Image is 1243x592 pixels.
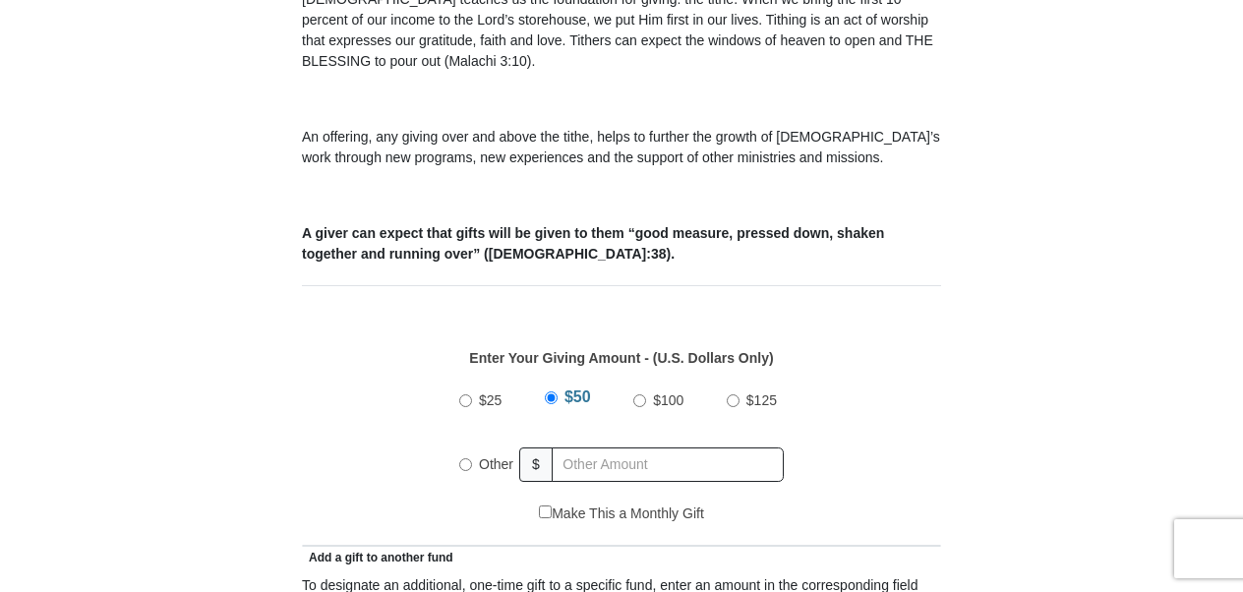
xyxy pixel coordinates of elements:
span: Other [479,456,513,472]
input: Make This a Monthly Gift [539,505,552,518]
span: $125 [746,392,777,408]
input: Other Amount [552,447,784,482]
span: Add a gift to another fund [302,551,453,564]
span: $25 [479,392,502,408]
strong: Enter Your Giving Amount - (U.S. Dollars Only) [469,350,773,366]
label: Make This a Monthly Gift [539,503,704,524]
span: $100 [653,392,683,408]
b: A giver can expect that gifts will be given to them “good measure, pressed down, shaken together ... [302,225,884,262]
span: $ [519,447,553,482]
p: An offering, any giving over and above the tithe, helps to further the growth of [DEMOGRAPHIC_DAT... [302,127,941,168]
span: $50 [564,388,591,405]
